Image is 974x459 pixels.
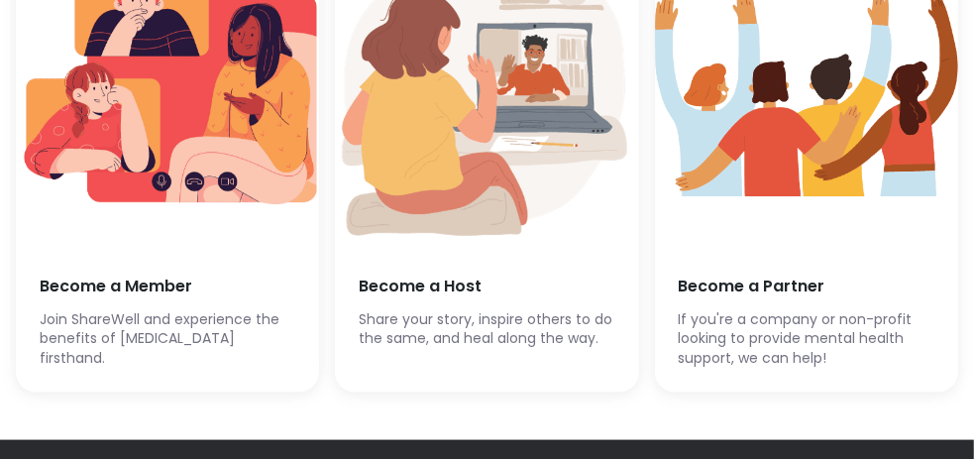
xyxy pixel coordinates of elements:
[679,310,934,369] span: If you're a company or non-profit looking to provide mental health support, we can help!
[40,310,295,369] span: Join ShareWell and experience the benefits of [MEDICAL_DATA] firsthand.
[40,276,295,297] span: Become a Member
[679,276,934,297] span: Become a Partner
[359,310,614,349] span: Share your story, inspire others to do the same, and heal along the way.
[359,276,614,297] span: Become a Host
